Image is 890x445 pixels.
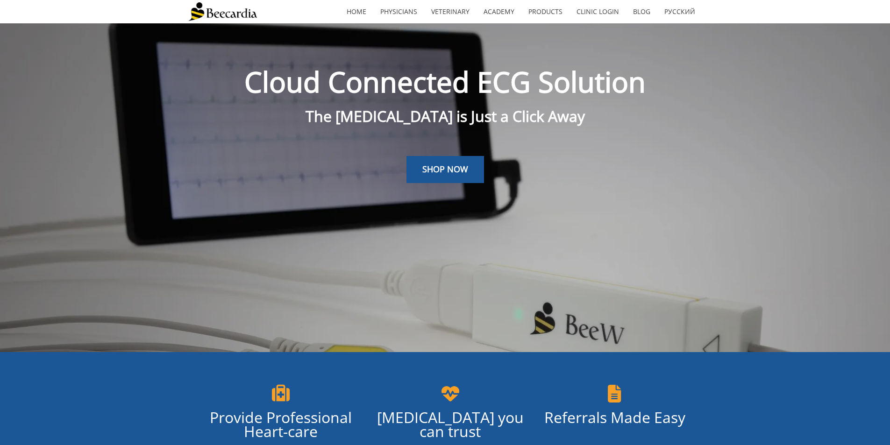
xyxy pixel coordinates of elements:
span: [MEDICAL_DATA] you can trust [377,407,524,441]
img: Beecardia [188,2,257,21]
a: Clinic Login [570,1,626,22]
a: home [340,1,373,22]
a: Physicians [373,1,424,22]
span: Referrals Made Easy [544,407,685,427]
span: Provide Professional Heart-care [210,407,352,441]
span: Cloud Connected ECG Solution [244,63,646,101]
span: The [MEDICAL_DATA] is Just a Click Away [306,106,585,126]
a: Products [521,1,570,22]
a: Academy [477,1,521,22]
a: Blog [626,1,657,22]
a: Veterinary [424,1,477,22]
a: SHOP NOW [406,156,484,183]
a: Русский [657,1,702,22]
span: SHOP NOW [422,163,468,175]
